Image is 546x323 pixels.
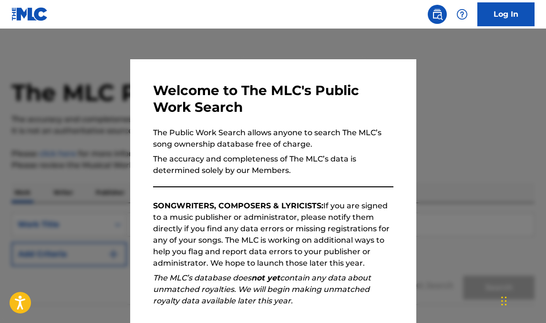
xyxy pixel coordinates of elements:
[153,82,393,116] h3: Welcome to The MLC's Public Work Search
[11,7,48,21] img: MLC Logo
[153,200,393,269] p: If you are signed to a music publisher or administrator, please notify them directly if you find ...
[428,5,447,24] a: Public Search
[153,153,393,176] p: The accuracy and completeness of The MLC’s data is determined solely by our Members.
[153,201,323,210] strong: SONGWRITERS, COMPOSERS & LYRICISTS:
[477,2,535,26] a: Log In
[501,287,507,315] div: Drag
[456,9,468,20] img: help
[453,5,472,24] div: Help
[498,277,546,323] iframe: Chat Widget
[153,127,393,150] p: The Public Work Search allows anyone to search The MLC’s song ownership database free of charge.
[153,273,371,305] em: The MLC’s database does contain any data about unmatched royalties. We will begin making unmatche...
[251,273,280,282] strong: not yet
[432,9,443,20] img: search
